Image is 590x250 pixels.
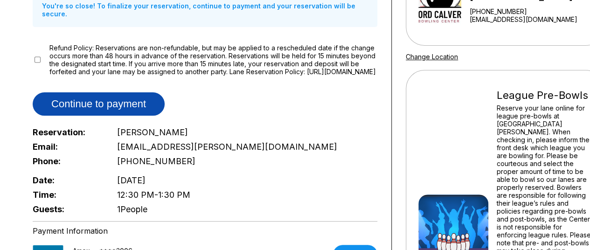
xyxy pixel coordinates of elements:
span: [PERSON_NAME] [117,127,188,137]
div: Payment Information [33,226,377,236]
span: Date: [33,175,102,185]
a: Change Location [406,53,458,61]
span: Reservation: [33,127,102,137]
label: Refund Policy: Reservations are non-refundable, but may be applied to a rescheduled date if the c... [49,44,377,76]
span: 1 People [117,204,147,214]
span: Time: [33,190,102,200]
span: Guests: [33,204,102,214]
span: 12:30 PM - 1:30 PM [117,190,190,200]
span: [DATE] [117,175,146,185]
span: [PHONE_NUMBER] [117,156,195,166]
span: [EMAIL_ADDRESS][PERSON_NAME][DOMAIN_NAME] [117,142,337,152]
span: Email: [33,142,102,152]
span: Phone: [33,156,102,166]
button: Continue to payment [33,92,165,116]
